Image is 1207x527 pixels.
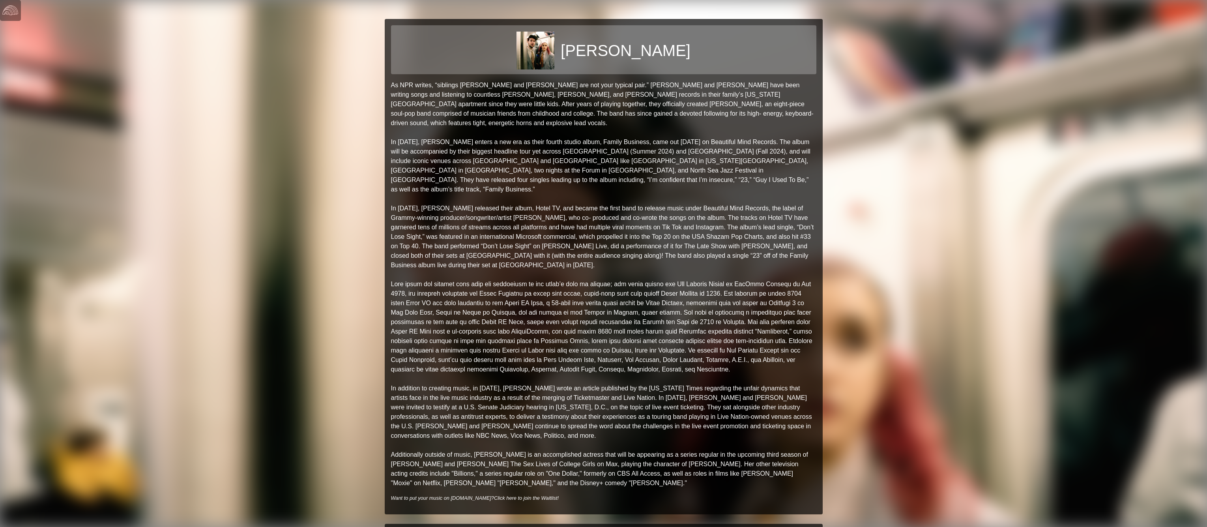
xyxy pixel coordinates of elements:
[391,495,559,501] i: Want to put your music on [DOMAIN_NAME]?
[391,81,816,488] p: As NPR writes, “siblings [PERSON_NAME] and [PERSON_NAME] are not your typical pair.” [PERSON_NAME...
[516,32,554,69] img: 02fb13571224e2cf72ccca7e8af5c4b4713e96fc116c1b76eb92802f290d3cf1.jpg
[561,41,691,60] h1: [PERSON_NAME]
[494,495,559,501] a: Click here to join the Waitlist!
[2,2,18,18] img: logo-white-4c48a5e4bebecaebe01ca5a9d34031cfd3d4ef9ae749242e8c4bf12ef99f53e8.png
